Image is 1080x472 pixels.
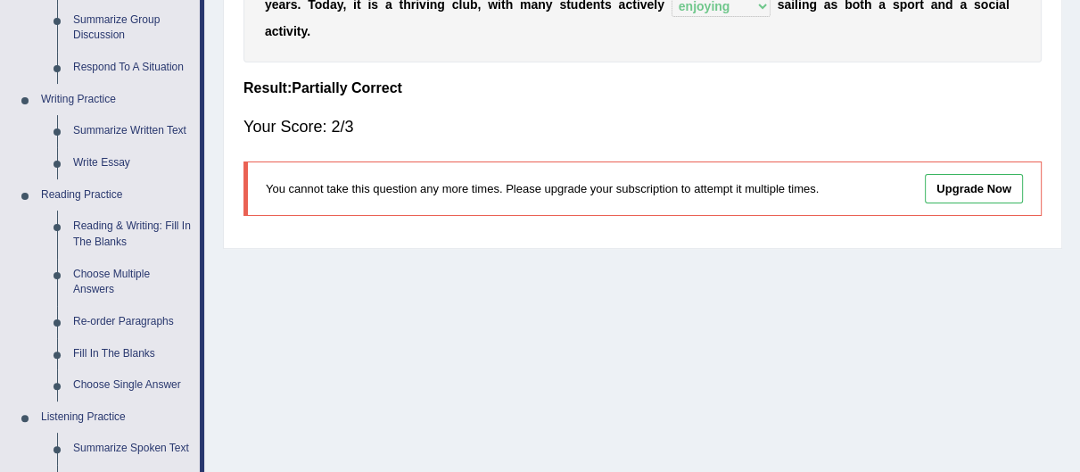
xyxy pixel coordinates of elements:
[65,147,200,179] a: Write Essay
[243,80,1042,96] h4: Result:
[33,84,200,116] a: Writing Practice
[297,24,301,38] b: t
[65,4,200,52] a: Summarize Group Discussion
[65,338,200,370] a: Fill In The Blanks
[265,24,272,38] b: a
[925,174,1023,203] a: Upgrade Now
[301,24,307,38] b: y
[307,24,310,38] b: .
[33,179,200,211] a: Reading Practice
[286,24,293,38] b: v
[65,369,200,402] a: Choose Single Answer
[266,180,834,197] p: You cannot take this question any more times. Please upgrade your subscription to attempt it mult...
[278,24,283,38] b: t
[65,306,200,338] a: Re-order Paragraphs
[293,24,297,38] b: i
[65,259,200,306] a: Choose Multiple Answers
[65,52,200,84] a: Respond To A Situation
[33,402,200,434] a: Listening Practice
[272,24,279,38] b: c
[65,211,200,258] a: Reading & Writing: Fill In The Blanks
[65,433,200,465] a: Summarize Spoken Text
[243,105,1042,148] div: Your Score: 2/3
[65,115,200,147] a: Summarize Written Text
[283,24,286,38] b: i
